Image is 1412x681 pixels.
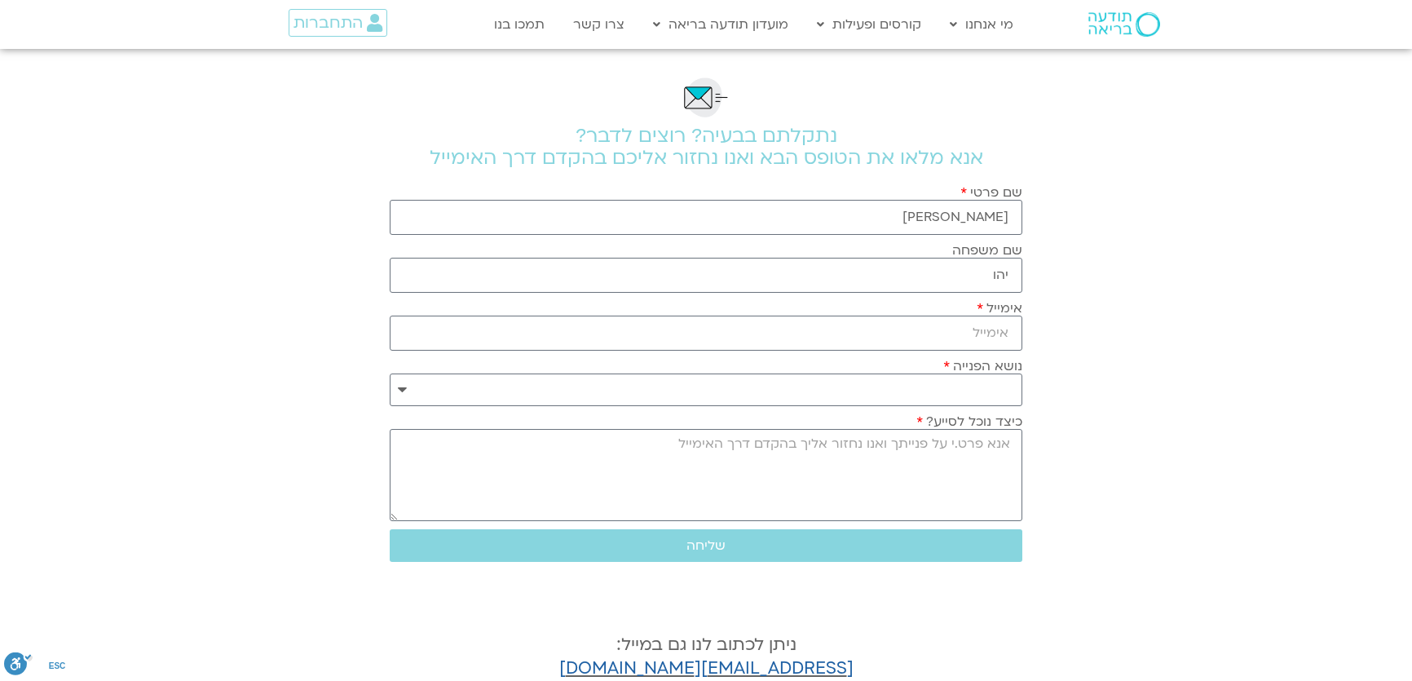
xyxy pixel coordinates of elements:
[943,359,1022,374] label: נושא הפנייה
[942,9,1021,40] a: מי אנחנו
[390,529,1022,562] button: שליחה
[486,9,553,40] a: תמכו בנו
[559,657,854,680] a: [EMAIL_ADDRESS][DOMAIN_NAME]
[952,243,1022,258] label: שם משפחה
[565,9,633,40] a: צרו קשר
[390,316,1022,351] input: אימייל
[293,14,363,32] span: התחברות
[390,185,1022,570] form: טופס חדש
[390,634,1022,681] h4: ניתן לכתוב לנו גם במייל:
[809,9,929,40] a: קורסים ופעילות
[390,200,1022,235] input: שם פרטי
[390,258,1022,293] input: שם משפחה
[289,9,387,37] a: התחברות
[645,9,796,40] a: מועדון תודעה בריאה
[960,185,1022,200] label: שם פרטי
[1088,12,1160,37] img: תודעה בריאה
[390,125,1022,169] h2: נתקלתם בבעיה? רוצים לדבר? אנא מלאו את הטופס הבא ואנו נחזור אליכם בהקדם דרך האימייל
[686,538,726,553] span: שליחה
[977,301,1022,316] label: אימייל
[916,414,1022,429] label: כיצד נוכל לסייע?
